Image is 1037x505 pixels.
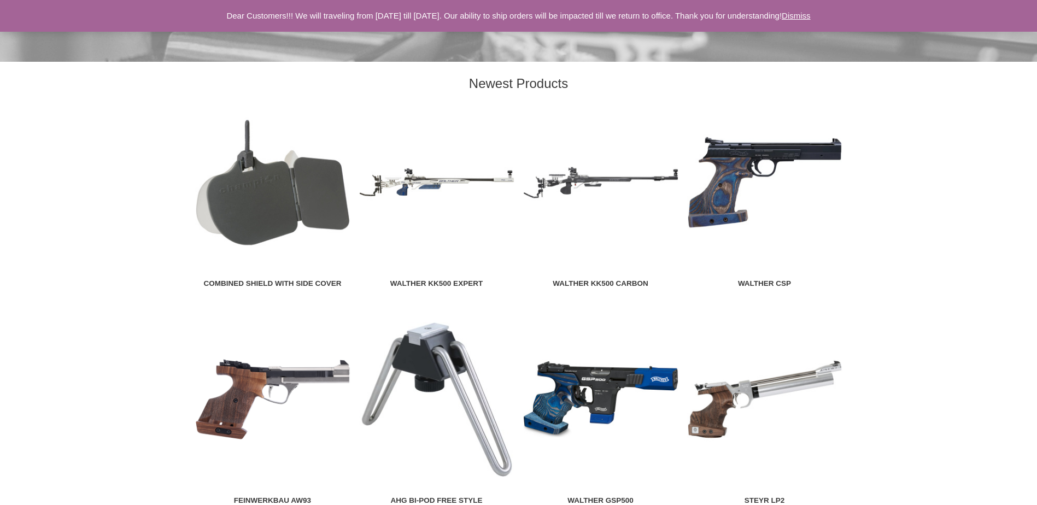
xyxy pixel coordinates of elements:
a: Dismiss [782,11,811,20]
img: STEYR LP2 [687,322,842,477]
div: Walther KK500 Expert [359,278,514,289]
img: Walther GSP500 .22LR [523,322,678,477]
img: Feinwerkbau AW93 [195,322,350,477]
img: Combined shield with side cover [195,105,350,260]
img: Walther KK500 Expert [359,105,514,260]
img: AHG Bi-Pod Free Style [359,322,514,477]
img: Walther CSP [687,105,842,260]
div: Combined shield with side cover [195,278,350,289]
a: Walther CSP Walther CSP [687,105,842,293]
div: Walther CSP [687,278,842,289]
a: Walther KK500 Expert Walther KK500 Expert [359,105,514,293]
div: Walther KK500 Carbon [523,278,678,289]
h2: Newest Products [191,75,847,92]
a: Combined shield with side cover Combined shield with side cover [195,105,350,293]
img: Walther KK500 Carbon [523,105,678,260]
a: Walther KK500 Carbon Walther KK500 Carbon [523,105,678,293]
